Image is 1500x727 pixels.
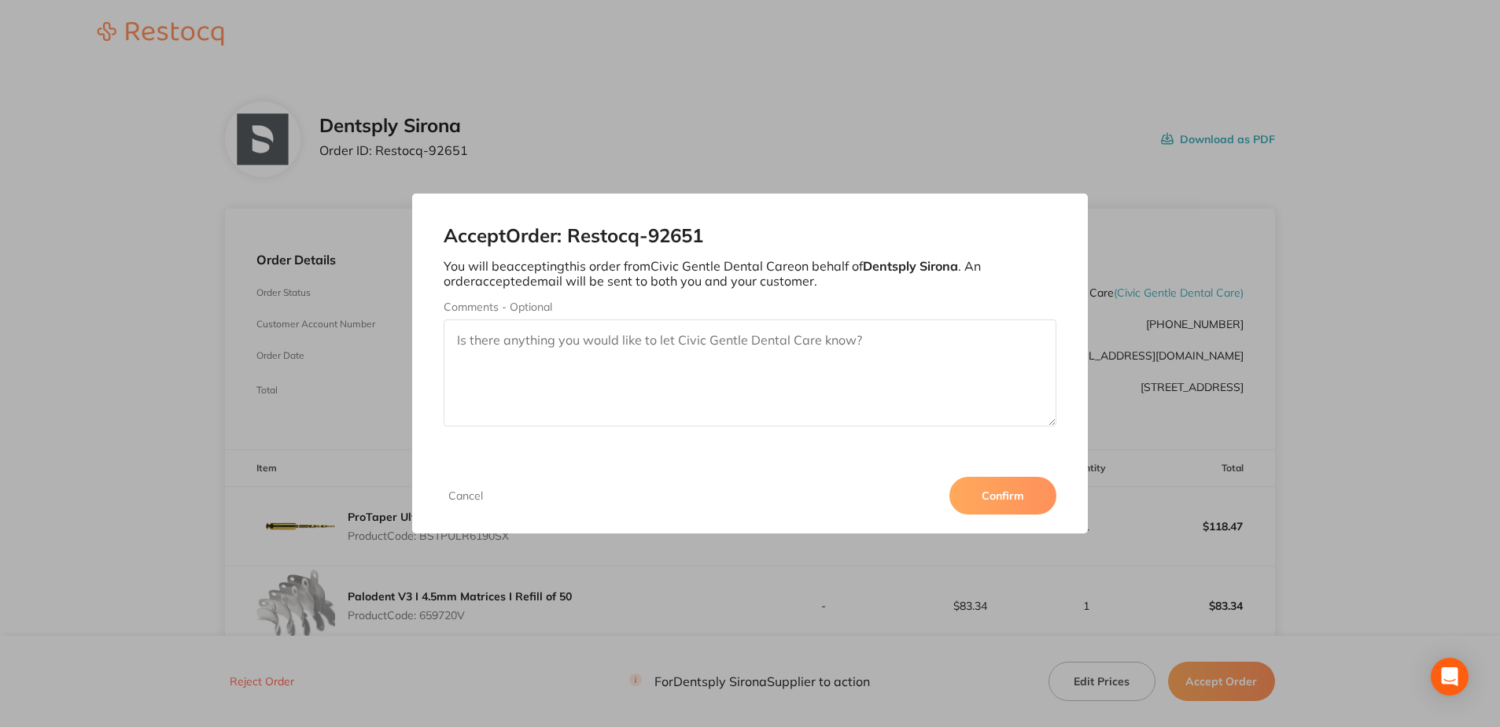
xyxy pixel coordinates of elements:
div: Open Intercom Messenger [1431,658,1469,696]
label: Comments - Optional [444,301,1056,313]
h2: Accept Order: Restocq- 92651 [444,225,1056,247]
b: Dentsply Sirona [863,258,958,274]
button: Cancel [444,489,488,503]
button: Confirm [949,477,1056,515]
p: You will be accepting this order from Civic Gentle Dental Care on behalf of . An order accepted e... [444,259,1056,288]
